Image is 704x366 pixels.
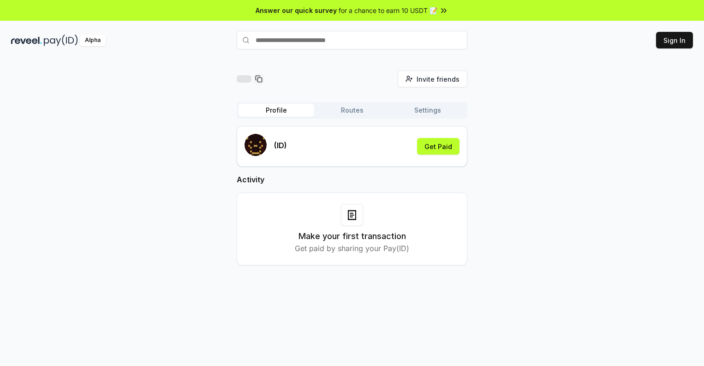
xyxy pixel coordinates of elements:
button: Sign In [656,32,693,48]
span: Answer our quick survey [256,6,337,15]
span: for a chance to earn 10 USDT 📝 [339,6,437,15]
div: Alpha [80,35,106,46]
span: Invite friends [417,74,459,84]
h3: Make your first transaction [298,230,406,243]
button: Profile [239,104,314,117]
button: Invite friends [398,71,467,87]
p: (ID) [274,140,287,151]
button: Get Paid [417,138,459,155]
img: pay_id [44,35,78,46]
p: Get paid by sharing your Pay(ID) [295,243,409,254]
img: reveel_dark [11,35,42,46]
button: Settings [390,104,465,117]
h2: Activity [237,174,467,185]
button: Routes [314,104,390,117]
